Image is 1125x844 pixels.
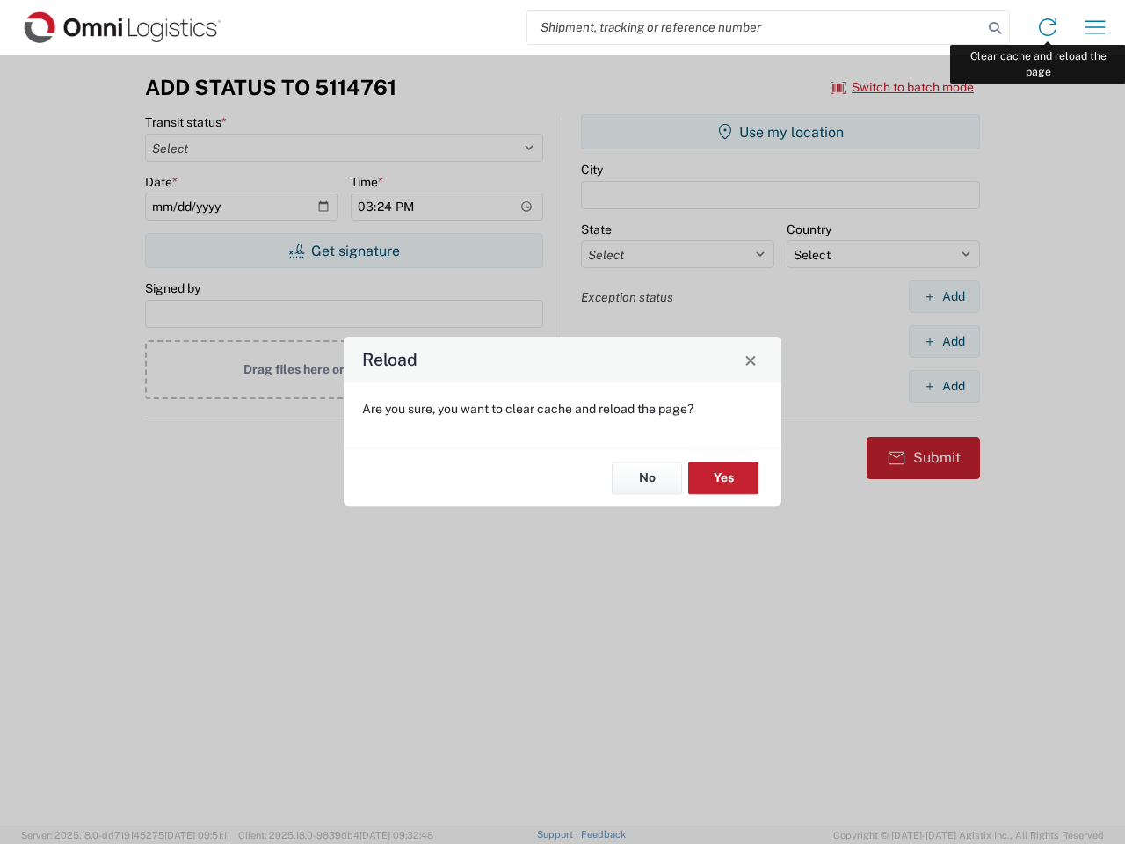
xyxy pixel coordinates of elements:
button: No [612,462,682,494]
input: Shipment, tracking or reference number [527,11,983,44]
button: Yes [688,462,758,494]
button: Close [738,347,763,372]
p: Are you sure, you want to clear cache and reload the page? [362,401,763,417]
h4: Reload [362,347,417,373]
